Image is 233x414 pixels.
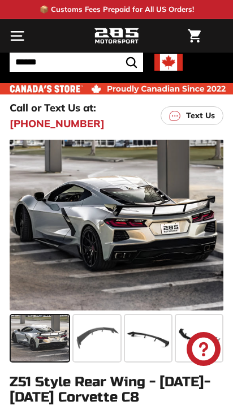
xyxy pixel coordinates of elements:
a: [PHONE_NUMBER] [10,116,105,131]
a: Text Us [161,106,223,125]
p: 📦 Customs Fees Prepaid for All US Orders! [40,4,194,15]
p: Text Us [186,110,215,122]
input: Search [10,53,143,72]
img: Logo_285_Motorsport_areodynamics_components [94,27,139,46]
a: Cart [182,20,206,52]
inbox-online-store-chat: Shopify online store chat [183,332,224,369]
h1: Z51 Style Rear Wing - [DATE]-[DATE] Corvette C8 [10,375,223,405]
p: Call or Text Us at: [10,100,96,115]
